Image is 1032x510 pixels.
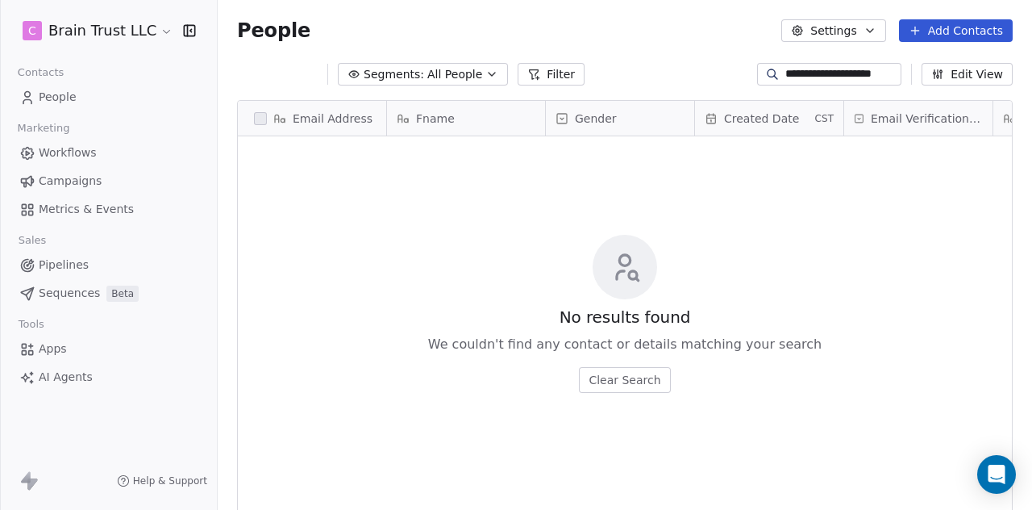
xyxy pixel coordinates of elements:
div: Created DateCST [695,101,843,136]
span: Segments: [364,66,424,83]
a: Campaigns [13,168,204,194]
button: Clear Search [579,367,670,393]
span: C [28,23,36,39]
span: Sales [11,228,53,253]
button: CBrain Trust LLC [19,17,172,44]
button: Edit View [922,63,1013,86]
button: Settings [781,19,885,42]
a: Help & Support [117,474,207,487]
span: Workflows [39,144,97,161]
span: AI Agents [39,369,93,386]
span: All People [427,66,482,83]
span: Brain Trust LLC [48,20,156,41]
span: Email Address [293,111,372,127]
span: Metrics & Events [39,201,134,218]
a: Workflows [13,140,204,166]
button: Add Contacts [899,19,1013,42]
span: Contacts [10,61,71,85]
div: Open Intercom Messenger [977,455,1016,494]
div: Email Address [238,101,386,136]
span: We couldn't find any contact or details matching your search [428,335,822,354]
span: Campaigns [39,173,102,190]
span: Email Verification Status [871,111,983,127]
span: Fname [416,111,455,127]
a: Pipelines [13,252,204,278]
div: Email Verification Status [844,101,992,136]
a: People [13,84,204,111]
a: Metrics & Events [13,196,204,223]
span: No results found [560,306,691,328]
span: People [39,89,77,106]
span: Apps [39,341,67,357]
button: Filter [518,63,585,86]
span: Help & Support [133,474,207,487]
div: Gender [546,101,694,136]
span: CST [815,112,834,125]
span: Marketing [10,116,77,140]
span: Tools [11,312,51,337]
span: People [237,19,310,43]
span: Created Date [724,111,799,127]
a: SequencesBeta [13,280,204,307]
span: Beta [106,286,139,302]
a: Apps [13,336,204,362]
a: AI Agents [13,364,204,391]
div: Fname [387,101,545,136]
span: Gender [575,111,617,127]
span: Pipelines [39,257,89,274]
span: Sequences [39,285,100,302]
